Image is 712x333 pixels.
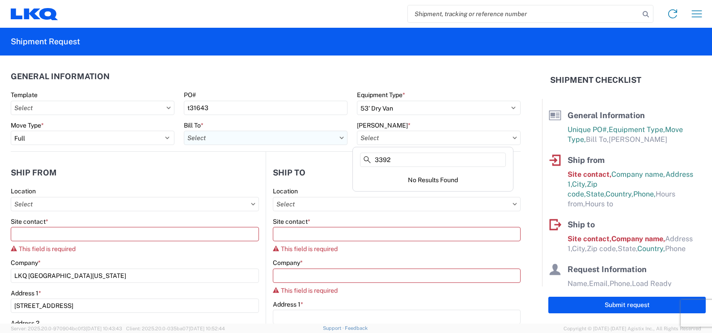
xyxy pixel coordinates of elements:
[11,289,41,297] label: Address 1
[345,325,368,331] a: Feedback
[568,111,645,120] span: General Information
[408,5,640,22] input: Shipment, tracking or reference number
[587,244,618,253] span: Zip code,
[273,187,298,195] label: Location
[86,326,122,331] span: [DATE] 10:43:43
[618,244,637,253] span: State,
[19,245,76,252] span: This field is required
[184,121,203,129] label: Bill To
[184,91,196,99] label: PO#
[550,75,641,85] h2: Shipment Checklist
[611,235,665,243] span: Company name,
[586,135,609,144] span: Bill To,
[11,197,259,211] input: Select
[568,279,589,288] span: Name,
[357,131,521,145] input: Select
[273,168,305,177] h2: Ship to
[568,235,611,243] span: Site contact,
[11,101,174,115] input: Select
[184,131,348,145] input: Select
[633,190,656,198] span: Phone,
[273,259,303,267] label: Company
[11,187,36,195] label: Location
[572,180,587,188] span: City,
[11,72,110,81] h2: General Information
[11,326,122,331] span: Server: 2025.20.0-970904bc0f3
[568,265,647,274] span: Request Information
[357,91,405,99] label: Equipment Type
[637,244,665,253] span: Country,
[609,125,665,134] span: Equipment Type,
[281,245,338,252] span: This field is required
[610,279,632,288] span: Phone,
[609,135,667,144] span: [PERSON_NAME]
[273,197,521,211] input: Select
[585,200,613,208] span: Hours to
[665,244,686,253] span: Phone
[281,287,338,294] span: This field is required
[568,125,609,134] span: Unique PO#,
[189,326,225,331] span: [DATE] 10:52:44
[572,244,587,253] span: City,
[568,220,595,229] span: Ship to
[568,155,605,165] span: Ship from
[355,171,511,189] div: No Results Found
[273,300,303,308] label: Address 1
[273,218,310,226] label: Site contact
[611,170,665,179] span: Company name,
[589,279,610,288] span: Email,
[357,121,411,129] label: [PERSON_NAME]
[11,319,39,327] label: Address 2
[606,190,633,198] span: Country,
[11,259,41,267] label: Company
[323,325,345,331] a: Support
[11,36,80,47] h2: Shipment Request
[564,324,701,333] span: Copyright © [DATE]-[DATE] Agistix Inc., All Rights Reserved
[586,190,606,198] span: State,
[11,121,44,129] label: Move Type
[568,170,611,179] span: Site contact,
[11,218,48,226] label: Site contact
[548,297,706,313] button: Submit request
[126,326,225,331] span: Client: 2025.20.0-035ba07
[11,91,38,99] label: Template
[11,168,57,177] h2: Ship from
